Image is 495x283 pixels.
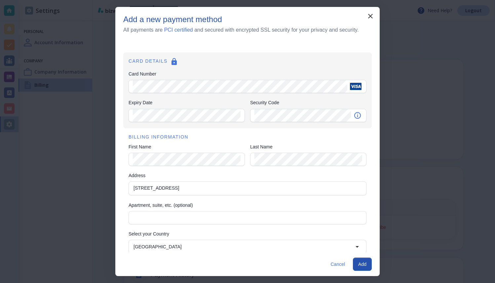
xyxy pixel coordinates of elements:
[123,26,359,34] h6: All payments are and secured with encrypted SSL security for your privacy and security.
[129,71,366,77] label: Card Number
[129,172,366,179] label: Address
[129,58,366,68] h6: CARD DETAILS
[351,240,364,253] button: Open
[328,258,348,271] button: Cancel
[123,15,222,24] h5: Add a new payment method
[129,99,245,106] label: Expiry Date
[350,83,362,90] img: Visa
[353,258,372,271] button: Add
[354,111,362,119] svg: Security code is the 3-4 digit number on the back of your card
[250,99,366,106] label: Security Code
[129,134,366,141] h6: BILLING INFORMATION
[250,143,366,150] label: Last Name
[129,143,245,150] label: First Name
[164,27,193,33] a: PCI certified
[129,231,366,237] label: Select your Country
